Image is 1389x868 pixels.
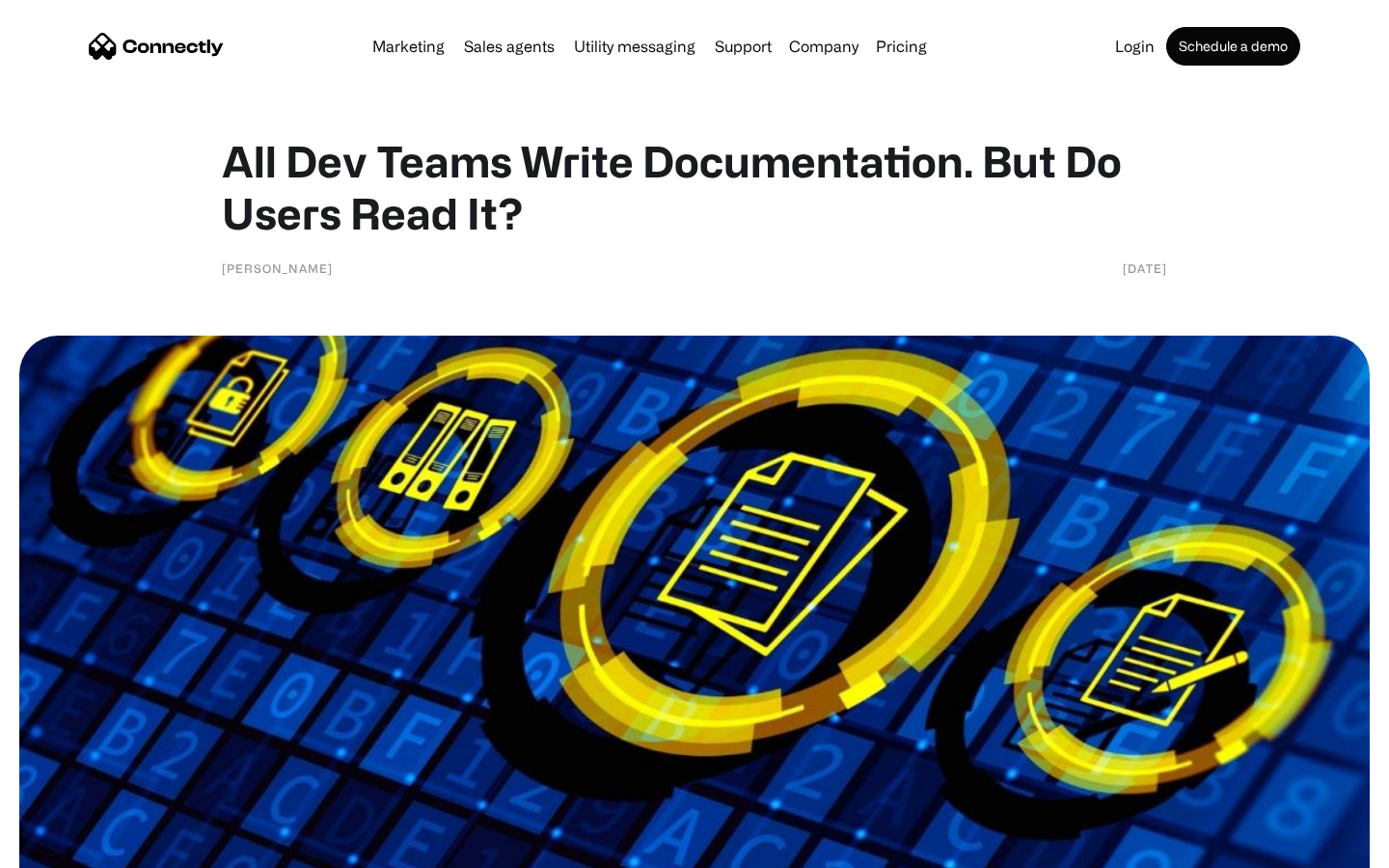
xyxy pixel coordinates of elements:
[39,834,116,861] ul: Language list
[222,135,1167,239] h1: All Dev Teams Write Documentation. But Do Users Read It?
[868,39,935,54] a: Pricing
[456,39,562,54] a: Sales agents
[707,39,779,54] a: Support
[789,33,858,60] div: Company
[19,834,116,861] aside: Language selected: English
[566,39,703,54] a: Utility messaging
[1107,39,1162,54] a: Login
[1123,258,1167,278] div: [DATE]
[1166,27,1300,66] a: Schedule a demo
[365,39,452,54] a: Marketing
[222,258,333,278] div: [PERSON_NAME]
